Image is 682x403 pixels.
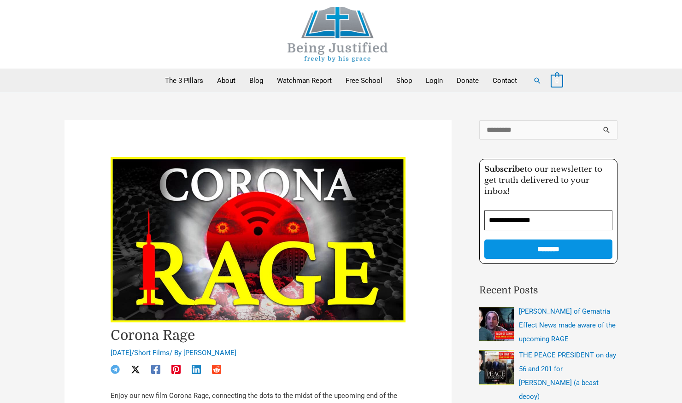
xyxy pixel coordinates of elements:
div: / / By [111,348,406,358]
a: Pinterest [171,365,181,374]
a: Blog [242,69,270,92]
a: [PERSON_NAME] of Gematria Effect News made aware of the upcoming RAGE [519,307,616,343]
span: 0 [555,77,559,84]
a: The 3 Pillars [158,69,210,92]
a: Telegram [111,365,120,374]
img: Being Justified [269,7,407,62]
a: [PERSON_NAME] [183,349,236,357]
a: Reddit [212,365,221,374]
h2: Recent Posts [479,283,617,298]
nav: Primary Site Navigation [158,69,524,92]
a: Linkedin [192,365,201,374]
strong: Subscribe [484,164,524,174]
a: Free School [339,69,389,92]
a: Twitter / X [131,365,140,374]
a: Donate [450,69,486,92]
a: About [210,69,242,92]
h1: Corona Rage [111,327,406,344]
a: THE PEACE PRESIDENT on day 56 and 201 for [PERSON_NAME] (a beast decoy) [519,351,616,401]
span: [DATE] [111,349,131,357]
a: Watchman Report [270,69,339,92]
a: Short Films [134,349,170,357]
a: Contact [486,69,524,92]
a: Shop [389,69,419,92]
a: Login [419,69,450,92]
a: Search button [533,76,541,85]
input: Email Address * [484,210,612,230]
a: Facebook [151,365,160,374]
span: to our newsletter to get truth delivered to your inbox! [484,164,602,196]
a: View Shopping Cart, empty [551,76,563,85]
